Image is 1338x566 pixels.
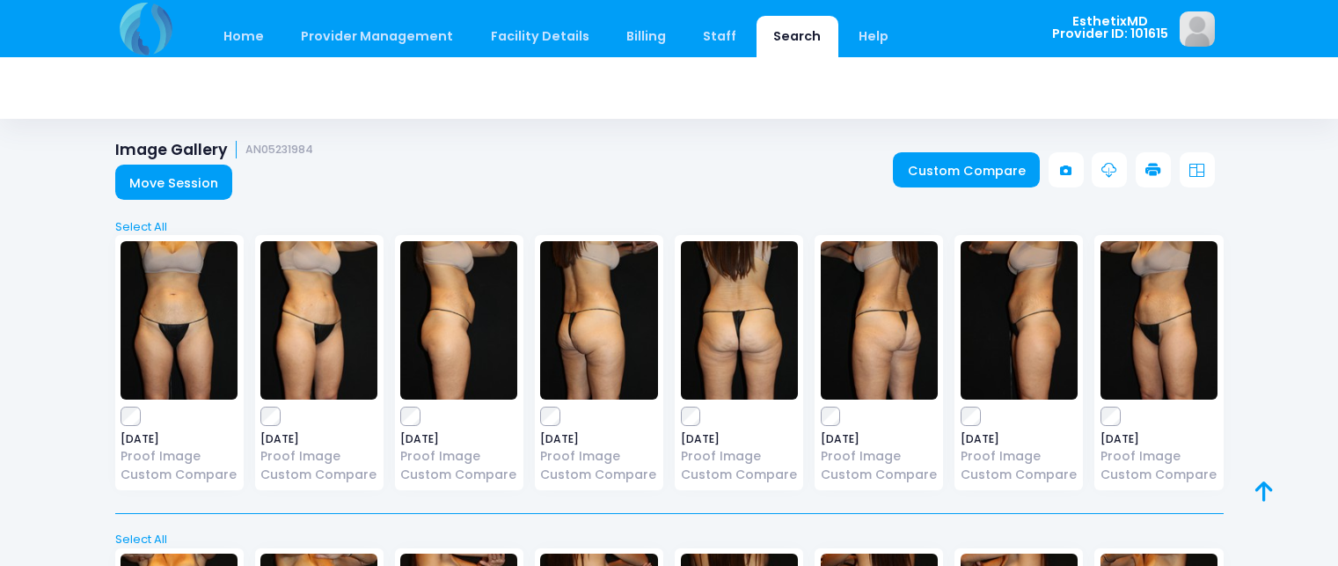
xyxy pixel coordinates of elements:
[686,16,754,57] a: Staff
[1052,15,1168,40] span: EsthetixMD Provider ID: 101615
[121,241,238,400] img: image
[115,165,233,200] a: Move Session
[821,466,938,484] a: Custom Compare
[1100,241,1217,400] img: image
[681,241,798,400] img: image
[260,466,377,484] a: Custom Compare
[961,466,1078,484] a: Custom Compare
[473,16,606,57] a: Facility Details
[961,447,1078,466] a: Proof Image
[540,466,657,484] a: Custom Compare
[121,466,238,484] a: Custom Compare
[1180,11,1215,47] img: image
[1100,447,1217,466] a: Proof Image
[260,241,377,400] img: image
[121,447,238,466] a: Proof Image
[681,447,798,466] a: Proof Image
[400,434,517,445] span: [DATE]
[121,434,238,445] span: [DATE]
[1100,434,1217,445] span: [DATE]
[400,466,517,484] a: Custom Compare
[207,16,281,57] a: Home
[681,434,798,445] span: [DATE]
[540,447,657,466] a: Proof Image
[893,152,1040,187] a: Custom Compare
[109,218,1229,236] a: Select All
[757,16,838,57] a: Search
[681,466,798,484] a: Custom Compare
[245,143,313,157] small: AN05231984
[260,434,377,445] span: [DATE]
[609,16,683,57] a: Billing
[109,531,1229,548] a: Select All
[821,434,938,445] span: [DATE]
[400,447,517,466] a: Proof Image
[1100,466,1217,484] a: Custom Compare
[115,141,314,159] h1: Image Gallery
[821,241,938,400] img: image
[961,434,1078,445] span: [DATE]
[284,16,471,57] a: Provider Management
[540,434,657,445] span: [DATE]
[821,447,938,466] a: Proof Image
[540,241,657,400] img: image
[260,447,377,466] a: Proof Image
[400,241,517,400] img: image
[961,241,1078,400] img: image
[841,16,905,57] a: Help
